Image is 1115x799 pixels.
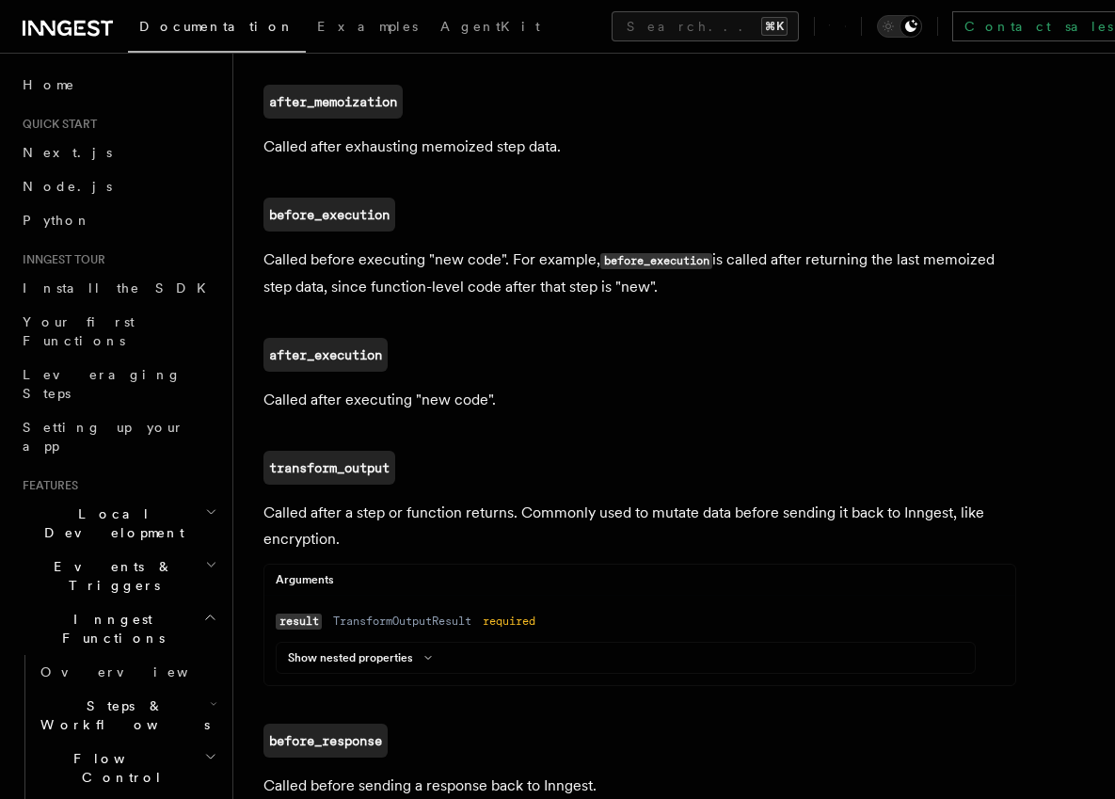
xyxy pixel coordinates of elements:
span: Events & Triggers [15,557,205,595]
span: Python [23,213,91,228]
a: after_execution [263,338,388,372]
p: Called after exhausting memoized step data. [263,134,1016,160]
a: Python [15,203,221,237]
button: Local Development [15,497,221,550]
div: Arguments [264,572,1015,596]
code: result [276,614,322,630]
span: Features [15,478,78,493]
button: Toggle dark mode [877,15,922,38]
span: Node.js [23,179,112,194]
p: Called before sending a response back to Inngest. [263,773,1016,799]
span: Steps & Workflows [33,696,210,734]
button: Events & Triggers [15,550,221,602]
button: Show nested properties [288,650,439,665]
button: Steps & Workflows [33,689,221,742]
a: Install the SDK [15,271,221,305]
span: Next.js [23,145,112,160]
span: AgentKit [440,19,540,34]
p: Called before executing "new code". For example, is called after returning the last memoized step... [263,247,1016,300]
span: Quick start [15,117,97,132]
span: Local Development [15,504,205,542]
button: Flow Control [33,742,221,794]
a: before_execution [263,198,395,232]
a: Node.js [15,169,221,203]
button: Inngest Functions [15,602,221,655]
a: Examples [306,6,429,51]
span: Setting up your app [23,420,184,454]
a: Your first Functions [15,305,221,358]
kbd: ⌘K [761,17,788,36]
p: Called after a step or function returns. Commonly used to mutate data before sending it back to I... [263,500,1016,552]
span: Your first Functions [23,314,135,348]
a: transform_output [263,451,395,485]
span: Inngest tour [15,252,105,267]
a: AgentKit [429,6,551,51]
span: Install the SDK [23,280,217,296]
button: Search...⌘K [612,11,799,41]
a: Documentation [128,6,306,53]
a: Next.js [15,136,221,169]
dd: TransformOutputResult [333,614,471,629]
p: Called after executing "new code". [263,387,1016,413]
a: Leveraging Steps [15,358,221,410]
a: Setting up your app [15,410,221,463]
span: Leveraging Steps [23,367,182,401]
code: before_execution [600,253,712,269]
a: after_memoization [263,85,403,119]
span: Home [23,75,75,94]
dd: required [483,614,535,629]
a: before_response [263,724,388,758]
span: Documentation [139,19,295,34]
span: Inngest Functions [15,610,203,647]
span: Flow Control [33,749,204,787]
span: Overview [40,664,234,679]
span: Examples [317,19,418,34]
a: Overview [33,655,221,689]
a: Home [15,68,221,102]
